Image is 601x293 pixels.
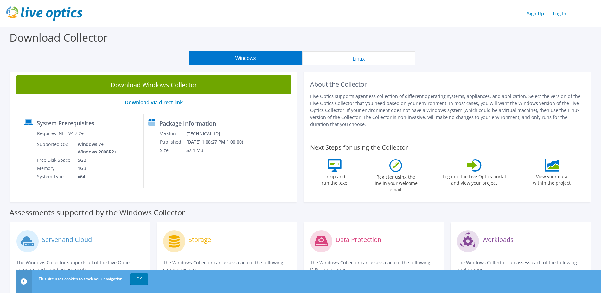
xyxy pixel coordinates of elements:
[550,9,569,18] a: Log In
[310,81,585,88] h2: About the Collector
[37,173,73,181] td: System Type:
[37,130,84,137] label: Requires .NET V4.7.2+
[16,75,291,94] a: Download Windows Collector
[302,51,415,65] button: Linux
[320,172,349,186] label: Unzip and run the .exe
[163,259,291,273] p: The Windows Collector can assess each of the following storage systems.
[125,99,183,106] a: Download via direct link
[42,237,92,243] label: Server and Cloud
[186,146,252,154] td: 57.1 MB
[10,30,108,45] label: Download Collector
[159,120,216,127] label: Package Information
[39,276,124,282] span: This site uses cookies to track your navigation.
[186,130,252,138] td: [TECHNICAL_ID]
[73,173,118,181] td: x64
[73,156,118,164] td: 5GB
[529,172,575,186] label: View your data within the project
[189,51,302,65] button: Windows
[186,138,252,146] td: [DATE] 1:08:27 PM (+00:00)
[189,237,211,243] label: Storage
[37,164,73,173] td: Memory:
[37,140,73,156] td: Supported OS:
[160,138,186,146] td: Published:
[160,130,186,138] td: Version:
[73,140,118,156] td: Windows 7+ Windows 2008R2+
[336,237,381,243] label: Data Protection
[6,6,82,21] img: live_optics_svg.svg
[310,93,585,128] p: Live Optics supports agentless collection of different operating systems, appliances, and applica...
[16,259,144,273] p: The Windows Collector supports all of the Live Optics compute and cloud assessments.
[130,273,148,285] a: OK
[310,259,438,273] p: The Windows Collector can assess each of the following DPS applications.
[372,172,419,193] label: Register using the line in your welcome email
[524,9,547,18] a: Sign Up
[442,172,506,186] label: Log into the Live Optics portal and view your project
[310,144,408,151] label: Next Steps for using the Collector
[37,120,94,126] label: System Prerequisites
[37,156,73,164] td: Free Disk Space:
[73,164,118,173] td: 1GB
[160,146,186,154] td: Size:
[482,237,514,243] label: Workloads
[457,259,585,273] p: The Windows Collector can assess each of the following applications.
[10,209,185,216] label: Assessments supported by the Windows Collector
